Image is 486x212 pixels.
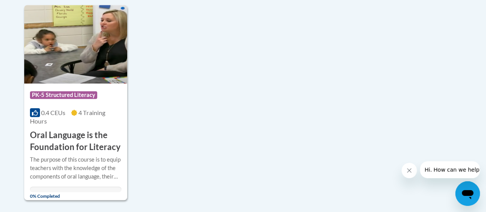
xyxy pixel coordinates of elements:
iframe: Message from company [420,161,480,178]
span: PK-5 Structured Literacy [30,91,97,99]
span: Hi. How can we help? [5,5,62,12]
iframe: Button to launch messaging window [455,181,480,206]
h3: Oral Language is the Foundation for Literacy [30,129,121,153]
iframe: Close message [401,163,417,178]
div: The purpose of this course is to equip teachers with the knowledge of the components of oral lang... [30,155,121,181]
a: Course LogoPK-5 Structured Literacy0.4 CEUs4 Training Hours Oral Language is the Foundation for L... [24,5,127,200]
span: 0.4 CEUs [41,109,65,116]
img: Course Logo [24,5,127,83]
